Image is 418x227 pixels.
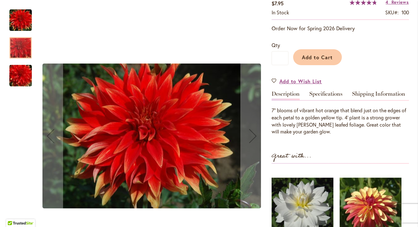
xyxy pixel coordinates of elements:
strong: Great with... [272,151,312,161]
img: Hot Tamale [42,64,261,209]
a: Shipping Information [352,91,405,100]
span: Add to Wish List [279,78,322,85]
div: 7" blooms of vibrant hot orange that blend just on the edges of each petal to a golden yellow tip... [272,107,409,135]
strong: SKU [385,9,399,16]
img: Hot Tamale [9,9,32,31]
div: Hot Tamale [9,31,38,59]
button: Add to Cart [293,49,342,65]
div: Detailed Product Info [272,91,409,135]
div: 100 [401,9,409,16]
a: Description [272,91,300,100]
a: Specifications [309,91,342,100]
span: Add to Cart [302,54,333,60]
div: Hot Tamale [9,3,38,31]
p: Order Now for Spring 2026 Delivery [272,25,409,32]
a: Add to Wish List [272,78,322,85]
iframe: Launch Accessibility Center [5,205,22,222]
span: In stock [272,9,289,16]
span: Qty [272,42,280,48]
div: Availability [272,9,289,16]
div: Hot Tamale [9,59,32,86]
